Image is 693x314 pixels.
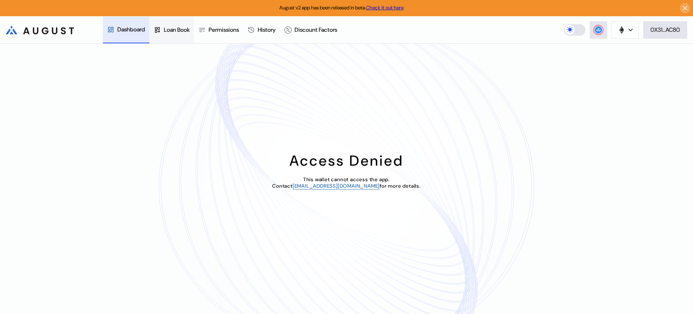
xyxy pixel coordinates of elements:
div: Dashboard [117,26,145,33]
a: Check it out here [366,4,404,11]
span: This wallet cannot access the app. Contact for more details. [272,176,421,189]
a: History [243,17,280,43]
div: History [258,26,276,34]
a: Permissions [194,17,243,43]
a: Discount Factors [280,17,341,43]
a: Dashboard [103,17,149,43]
div: 0X31...AC80 [650,26,680,34]
div: Loan Book [164,26,190,34]
div: Access Denied [289,151,404,170]
a: Loan Book [149,17,194,43]
div: Discount Factors [295,26,337,34]
a: [EMAIL_ADDRESS][DOMAIN_NAME] [293,183,380,189]
span: August v2 app has been released in beta. [279,4,404,11]
img: chain logo [618,26,626,34]
button: 0X31...AC80 [643,21,687,39]
button: chain logo [611,21,639,39]
div: Permissions [209,26,239,34]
